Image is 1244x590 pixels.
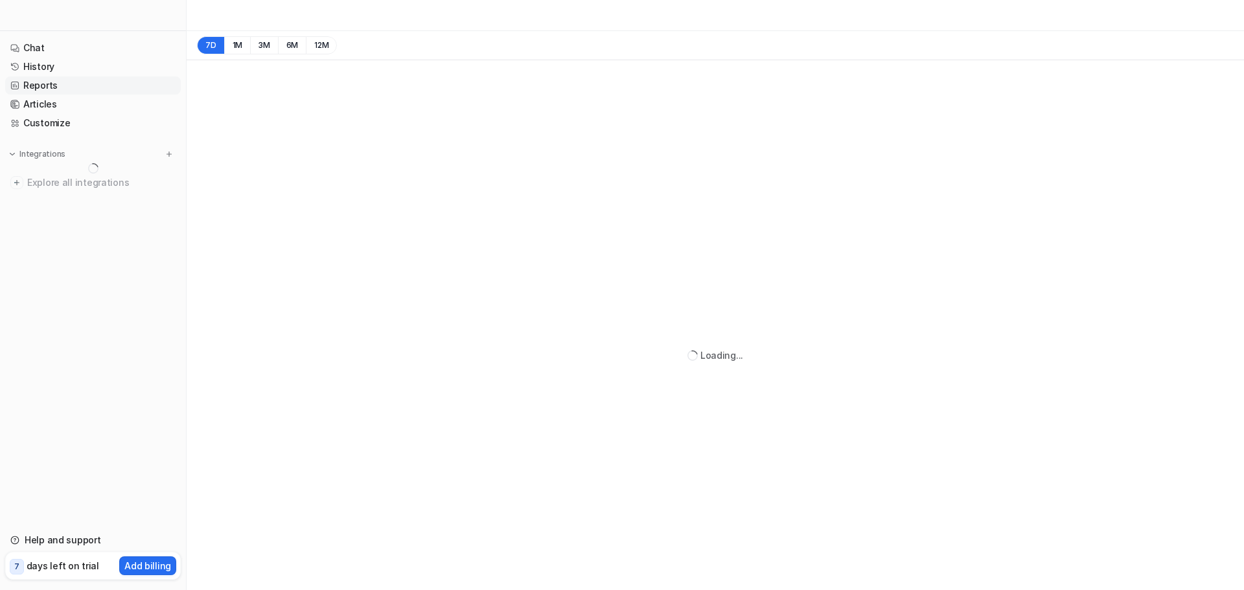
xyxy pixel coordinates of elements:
[27,559,99,573] p: days left on trial
[5,95,181,113] a: Articles
[14,561,19,573] p: 7
[5,174,181,192] a: Explore all integrations
[700,348,743,362] div: Loading...
[10,176,23,189] img: explore all integrations
[250,36,278,54] button: 3M
[278,36,306,54] button: 6M
[5,76,181,95] a: Reports
[27,172,176,193] span: Explore all integrations
[224,36,251,54] button: 1M
[5,148,69,161] button: Integrations
[8,150,17,159] img: expand menu
[19,149,65,159] p: Integrations
[5,58,181,76] a: History
[165,150,174,159] img: menu_add.svg
[119,556,176,575] button: Add billing
[124,559,171,573] p: Add billing
[5,39,181,57] a: Chat
[5,531,181,549] a: Help and support
[306,36,337,54] button: 12M
[5,114,181,132] a: Customize
[197,36,224,54] button: 7D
